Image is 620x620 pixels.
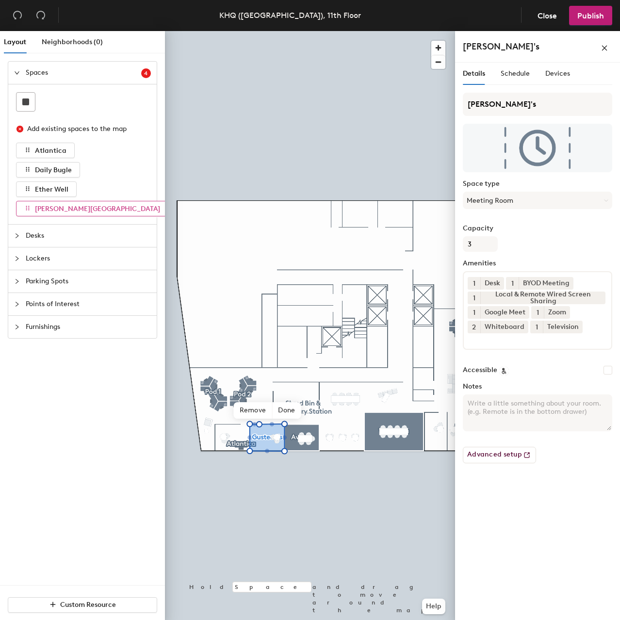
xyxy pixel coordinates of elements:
button: Custom Resource [8,597,157,613]
h4: [PERSON_NAME]'s [463,40,539,53]
span: Details [463,69,485,78]
button: Advanced setup [463,447,536,463]
div: Add existing spaces to the map [27,124,143,134]
button: 1 [506,277,519,290]
div: Zoom [544,306,570,319]
span: collapsed [14,301,20,307]
button: 1 [468,306,480,319]
button: Close [529,6,565,25]
button: 2 [468,321,480,333]
span: Spaces [26,62,141,84]
span: 4 [144,70,148,77]
span: Points of Interest [26,293,151,315]
span: close [601,45,608,51]
span: Ether Well [35,185,68,194]
span: collapsed [14,278,20,284]
span: Neighborhoods (0) [42,38,103,46]
button: Redo (⌘ + ⇧ + Z) [31,6,50,25]
div: Whiteboard [480,321,528,333]
span: 1 [473,278,475,289]
span: collapsed [14,233,20,239]
label: Accessible [463,366,497,374]
span: Devices [545,69,570,78]
span: collapsed [14,256,20,261]
span: Remove [234,402,273,419]
button: 1 [531,306,544,319]
div: Television [543,321,583,333]
button: Meeting Room [463,192,612,209]
span: Custom Resource [60,601,116,609]
div: KHQ ([GEOGRAPHIC_DATA]), 11th Floor [219,9,361,21]
button: Undo (⌘ + Z) [8,6,27,25]
div: Desk [480,277,504,290]
span: 2 [472,322,476,332]
span: collapsed [14,324,20,330]
sup: 4 [141,68,151,78]
div: Local & Remote Wired Screen Sharing [480,292,605,304]
span: Furnishings [26,316,151,338]
span: Lockers [26,247,151,270]
span: 1 [473,308,475,318]
span: [PERSON_NAME][GEOGRAPHIC_DATA] [35,205,160,213]
div: Google Meet [480,306,529,319]
span: Layout [4,38,26,46]
label: Space type [463,180,612,188]
label: Amenities [463,260,612,267]
span: Done [272,402,301,419]
span: Daily Bugle [35,166,72,174]
span: 1 [473,293,475,303]
label: Notes [463,383,612,391]
div: BYOD Meeting [519,277,573,290]
span: Atlantica [35,147,66,155]
button: Publish [569,6,612,25]
button: 1 [468,292,480,304]
button: 1 [530,321,543,333]
span: Schedule [501,69,530,78]
span: expanded [14,70,20,76]
button: Help [422,599,445,614]
button: 1 [468,277,480,290]
span: close-circle [16,126,23,132]
span: Publish [577,11,604,20]
button: [PERSON_NAME][GEOGRAPHIC_DATA] [16,201,168,216]
span: 1 [537,308,539,318]
span: undo [13,10,22,20]
button: Atlantica [16,143,75,158]
button: Daily Bugle [16,162,80,178]
label: Capacity [463,225,612,232]
span: Desks [26,225,151,247]
span: Close [538,11,557,20]
span: Parking Spots [26,270,151,293]
span: 1 [536,322,538,332]
button: Ether Well [16,181,77,197]
img: The space named Gusteau's [463,124,612,172]
span: 1 [511,278,514,289]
